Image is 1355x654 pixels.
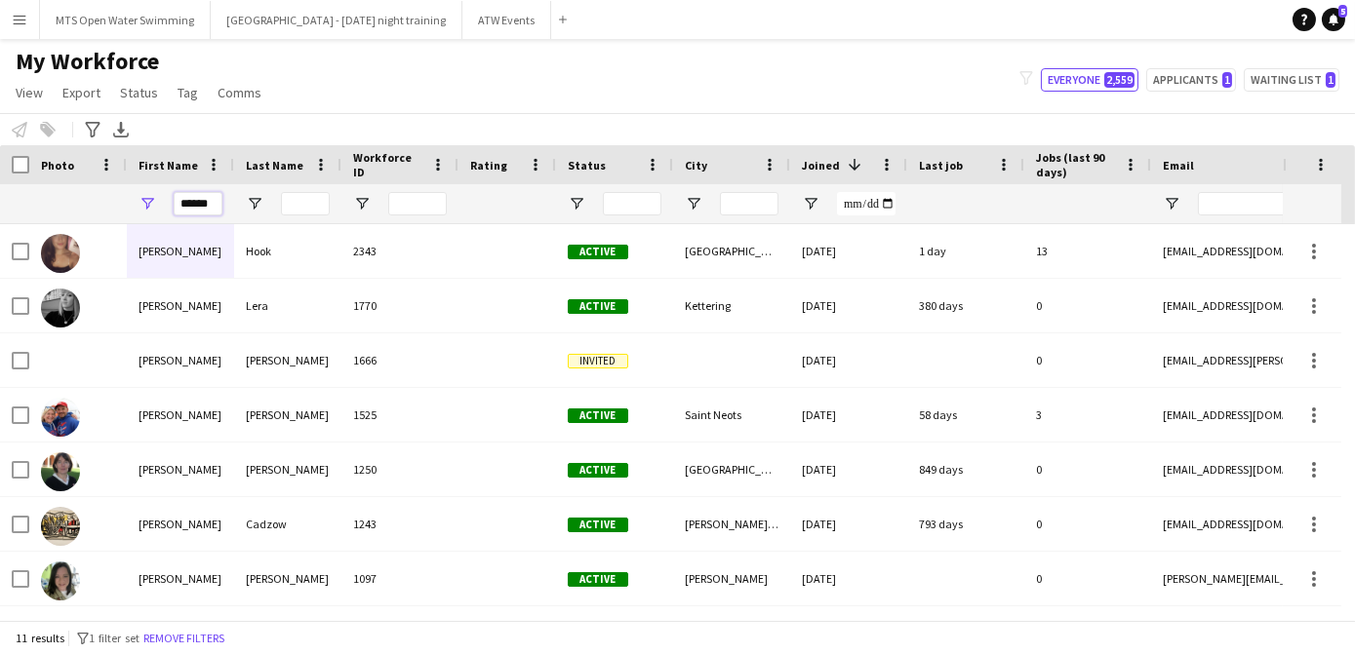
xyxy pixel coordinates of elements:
input: Status Filter Input [603,192,661,215]
div: 1525 [341,388,458,442]
span: 1 filter set [89,631,139,645]
div: [PERSON_NAME] [127,442,234,496]
div: [PERSON_NAME] [127,552,234,605]
img: Claire Amos [41,561,80,600]
div: [PERSON_NAME] [127,333,234,387]
div: 58 days [907,388,1024,442]
button: Open Filter Menu [1163,195,1180,212]
div: [PERSON_NAME] [127,224,234,278]
div: 793 days [907,497,1024,551]
div: [PERSON_NAME] [127,497,234,551]
div: Cadzow [234,497,341,551]
div: 1666 [341,333,458,387]
span: Last Name [246,158,303,173]
span: My Workforce [16,47,159,76]
div: 0 [1024,279,1151,332]
span: City [685,158,707,173]
div: [DATE] [790,333,907,387]
span: Comms [218,84,261,101]
div: [DATE] [790,388,907,442]
span: Active [568,463,628,478]
span: Jobs (last 90 days) [1036,150,1116,179]
span: View [16,84,43,101]
img: Claire Cadzow [41,507,80,546]
div: 0 [1024,333,1151,387]
img: Claire Reece [41,398,80,437]
input: Joined Filter Input [837,192,896,215]
input: Last Name Filter Input [281,192,330,215]
div: 2343 [341,224,458,278]
div: 13 [1024,224,1151,278]
a: Export [55,80,108,105]
div: [PERSON_NAME] [234,388,341,442]
div: Lera [234,279,341,332]
span: Active [568,572,628,587]
span: Active [568,518,628,532]
div: [DATE] [790,224,907,278]
img: Claire Lera [41,289,80,327]
div: 1097 [341,552,458,605]
a: Comms [210,80,269,105]
span: Status [568,158,606,173]
span: Workforce ID [353,150,423,179]
span: Photo [41,158,74,173]
input: City Filter Input [720,192,778,215]
button: Open Filter Menu [685,195,702,212]
input: First Name Filter Input [174,192,222,215]
button: Everyone2,559 [1041,68,1138,92]
div: Saint Neots [673,388,790,442]
div: [PERSON_NAME] [127,388,234,442]
input: Workforce ID Filter Input [388,192,447,215]
div: 0 [1024,552,1151,605]
span: Export [62,84,100,101]
span: Status [120,84,158,101]
div: [PERSON_NAME][GEOGRAPHIC_DATA] [673,497,790,551]
div: 380 days [907,279,1024,332]
button: Open Filter Menu [246,195,263,212]
div: 1243 [341,497,458,551]
button: Open Filter Menu [802,195,819,212]
div: [GEOGRAPHIC_DATA] [673,224,790,278]
div: [PERSON_NAME] [234,442,341,496]
img: Claire Hook [41,234,80,273]
span: 1 [1222,72,1232,88]
button: ATW Events [462,1,551,39]
button: Open Filter Menu [139,195,156,212]
a: 5 [1322,8,1345,31]
a: Tag [170,80,206,105]
div: Kettering [673,279,790,332]
div: [DATE] [790,552,907,605]
span: Email [1163,158,1194,173]
button: Open Filter Menu [353,195,371,212]
div: [GEOGRAPHIC_DATA] [673,442,790,496]
div: 1 day [907,224,1024,278]
button: Remove filters [139,628,228,649]
button: MTS Open Water Swimming [40,1,211,39]
button: [GEOGRAPHIC_DATA] - [DATE] night training [211,1,462,39]
div: [PERSON_NAME] [234,552,341,605]
a: View [8,80,51,105]
span: Active [568,299,628,314]
button: Applicants1 [1146,68,1236,92]
span: 5 [1338,5,1347,18]
span: 2,559 [1104,72,1135,88]
div: [DATE] [790,442,907,496]
span: Tag [178,84,198,101]
div: [PERSON_NAME] [673,552,790,605]
button: Waiting list1 [1244,68,1339,92]
div: [DATE] [790,497,907,551]
app-action-btn: Export XLSX [109,118,133,141]
div: [DATE] [790,279,907,332]
span: Rating [470,158,507,173]
app-action-btn: Advanced filters [81,118,104,141]
span: Joined [802,158,840,173]
div: 1770 [341,279,458,332]
span: Active [568,408,628,423]
span: Invited [568,354,628,368]
span: 1 [1326,72,1335,88]
span: Active [568,245,628,259]
span: Last job [919,158,963,173]
div: Hook [234,224,341,278]
div: 0 [1024,497,1151,551]
span: First Name [139,158,198,173]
